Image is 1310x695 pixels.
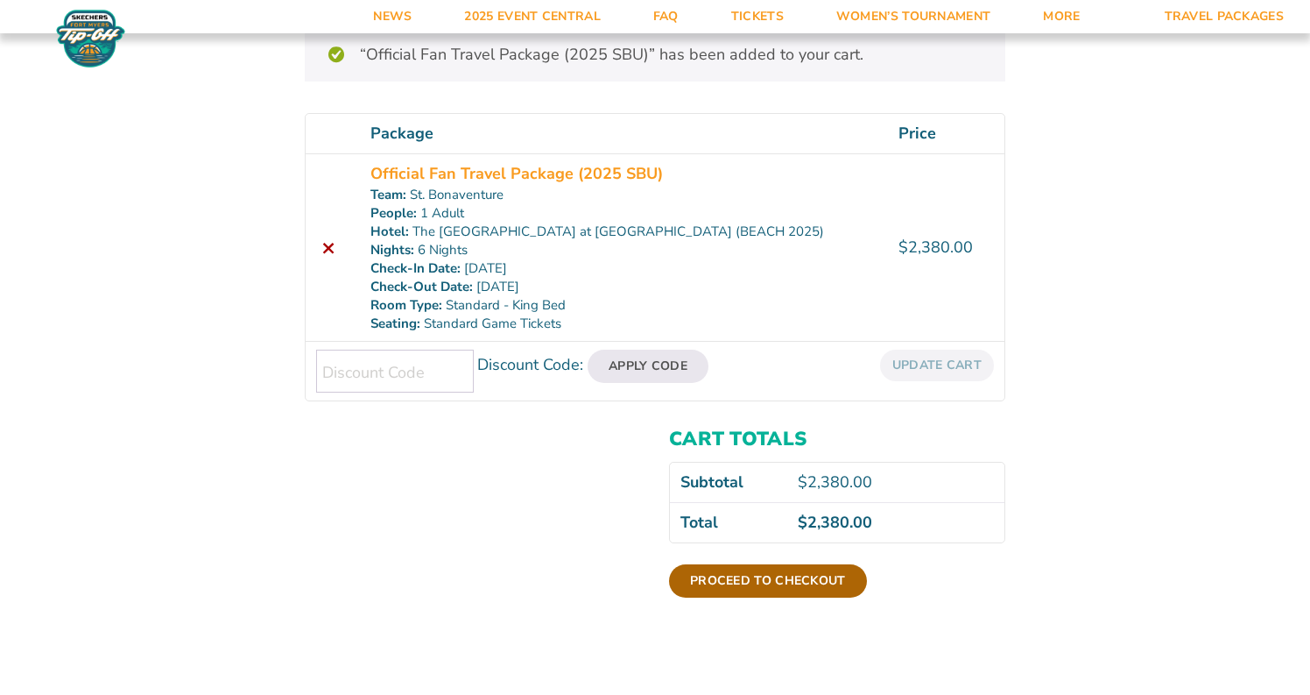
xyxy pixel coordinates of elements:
[370,296,442,315] dt: Room Type:
[670,463,787,502] th: Subtotal
[370,223,409,241] dt: Hotel:
[798,512,872,533] bdi: 2,380.00
[798,512,807,533] span: $
[370,296,877,315] p: Standard - King Bed
[370,204,877,223] p: 1 Adult
[370,315,420,333] dt: Seating:
[798,472,807,493] span: $
[370,162,663,186] a: Official Fan Travel Package (2025 SBU)
[898,237,973,258] bdi: 2,380.00
[880,350,994,380] button: Update cart
[370,259,877,278] p: [DATE]
[370,204,417,223] dt: People:
[370,278,877,296] p: [DATE]
[370,241,414,259] dt: Nights:
[888,114,1004,153] th: Price
[588,350,708,383] button: Apply Code
[370,223,877,241] p: The [GEOGRAPHIC_DATA] at [GEOGRAPHIC_DATA] (BEACH 2025)
[370,315,877,333] p: Standard Game Tickets
[370,241,877,259] p: 6 Nights
[898,237,908,258] span: $
[360,114,888,153] th: Package
[370,259,461,278] dt: Check-In Date:
[669,428,1005,450] h2: Cart totals
[316,350,474,393] input: Discount Code
[370,278,473,296] dt: Check-Out Date:
[305,25,1005,82] div: “Official Fan Travel Package (2025 SBU)” has been added to your cart.
[669,564,867,598] a: Proceed to checkout
[316,236,340,259] a: Remove this item
[798,472,872,493] bdi: 2,380.00
[53,9,129,68] img: Fort Myers Tip-Off
[477,354,583,375] label: Discount Code:
[370,186,406,204] dt: Team:
[670,502,787,543] th: Total
[370,186,877,204] p: St. Bonaventure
